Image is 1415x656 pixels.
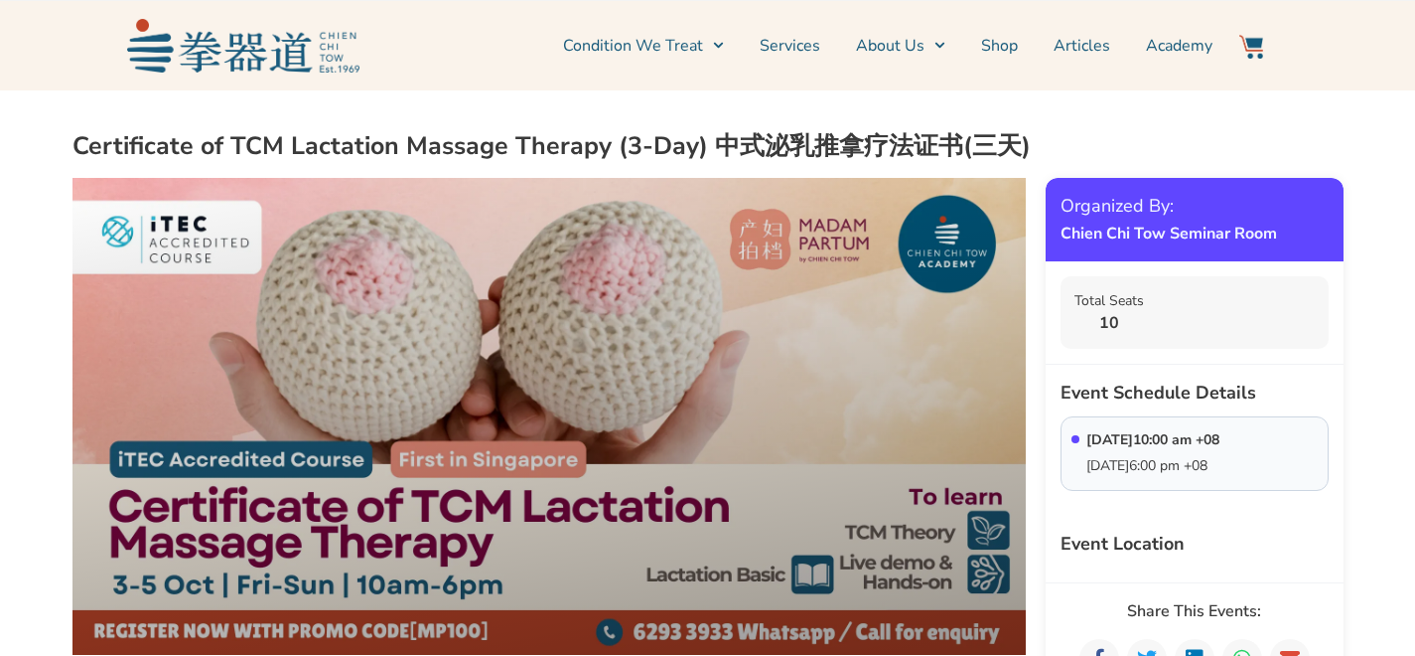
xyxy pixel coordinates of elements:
[1127,603,1261,619] span: Share This Events:
[1054,21,1110,71] a: Articles
[981,21,1018,71] a: Shop
[369,21,1213,71] nav: Menu
[1061,531,1185,558] div: Event Location
[760,21,820,71] a: Services
[1061,193,1277,220] div: Organized By:
[1061,222,1277,246] strong: Chien Chi Tow Seminar Room
[1086,458,1207,475] p: [DATE]6:00 pm +08
[856,21,945,71] a: About Us
[1074,311,1144,335] strong: 10
[1061,380,1329,407] div: Event Schedule Details
[563,21,724,71] a: Condition We Treat
[1239,35,1263,59] img: Website Icon-03
[72,130,1344,163] h2: Certificate of TCM Lactation Massage Therapy (3-Day) 中式泌乳推拿疗法证书(三天)
[1074,290,1144,311] div: Total Seats
[1146,21,1212,71] a: Academy
[1086,432,1219,449] p: [DATE]10:00 am +08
